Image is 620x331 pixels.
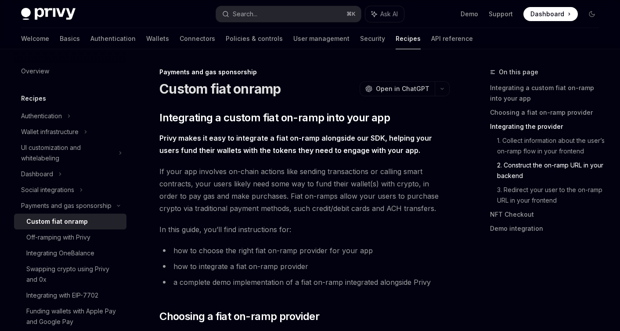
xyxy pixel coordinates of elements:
[14,63,126,79] a: Overview
[490,207,606,222] a: NFT Checkout
[21,142,113,164] div: UI customization and whitelabeling
[376,84,429,93] span: Open in ChatGPT
[21,127,79,137] div: Wallet infrastructure
[159,165,450,215] span: If your app involves on-chain actions like sending transactions or calling smart contracts, your ...
[497,158,606,183] a: 2. Construct the on-ramp URL in your backend
[26,290,98,301] div: Integrating with EIP-7702
[159,81,281,97] h1: Custom fiat onramp
[21,111,62,121] div: Authentication
[346,11,356,18] span: ⌘ K
[21,200,112,211] div: Payments and gas sponsorship
[159,260,450,273] li: how to integrate a fiat on-ramp provider
[14,303,126,330] a: Funding wallets with Apple Pay and Google Pay
[489,10,513,18] a: Support
[159,223,450,236] span: In this guide, you’ll find instructions for:
[14,261,126,287] a: Swapping crypto using Privy and 0x
[159,276,450,288] li: a complete demo implementation of a fiat on-ramp integrated alongside Privy
[159,309,319,324] span: Choosing a fiat on-ramp provider
[497,134,606,158] a: 1. Collect information about the user’s on-ramp flow in your frontend
[360,81,435,96] button: Open in ChatGPT
[26,232,90,243] div: Off-ramping with Privy
[159,68,450,76] div: Payments and gas sponsorship
[396,28,421,49] a: Recipes
[159,244,450,257] li: how to choose the right fiat on-ramp provider for your app
[21,8,76,20] img: dark logo
[26,248,94,258] div: Integrating OneBalance
[490,81,606,105] a: Integrating a custom fiat on-ramp into your app
[21,66,49,76] div: Overview
[360,28,385,49] a: Security
[490,120,606,134] a: Integrating the provider
[14,214,126,229] a: Custom fiat onramp
[14,229,126,245] a: Off-ramping with Privy
[90,28,136,49] a: Authentication
[216,6,361,22] button: Search...⌘K
[365,6,404,22] button: Ask AI
[21,169,53,179] div: Dashboard
[26,264,121,285] div: Swapping crypto using Privy and 0x
[497,183,606,207] a: 3. Redirect your user to the on-ramp URL in your frontend
[293,28,350,49] a: User management
[490,105,606,120] a: Choosing a fiat on-ramp provider
[14,245,126,261] a: Integrating OneBalance
[21,28,49,49] a: Welcome
[159,111,390,125] span: Integrating a custom fiat on-ramp into your app
[159,134,432,155] strong: Privy makes it easy to integrate a fiat on-ramp alongside our SDK, helping your users fund their ...
[530,10,564,18] span: Dashboard
[431,28,473,49] a: API reference
[461,10,478,18] a: Demo
[233,9,257,19] div: Search...
[26,216,88,227] div: Custom fiat onramp
[21,185,74,195] div: Social integrations
[60,28,80,49] a: Basics
[21,93,46,104] h5: Recipes
[26,306,121,327] div: Funding wallets with Apple Pay and Google Pay
[180,28,215,49] a: Connectors
[585,7,599,21] button: Toggle dark mode
[14,287,126,303] a: Integrating with EIP-7702
[523,7,578,21] a: Dashboard
[146,28,169,49] a: Wallets
[380,10,398,18] span: Ask AI
[499,67,538,77] span: On this page
[226,28,283,49] a: Policies & controls
[490,222,606,236] a: Demo integration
